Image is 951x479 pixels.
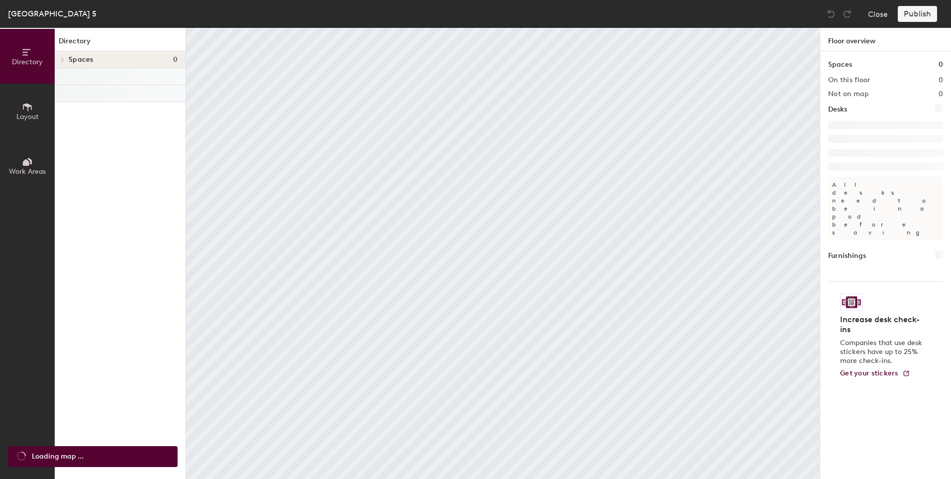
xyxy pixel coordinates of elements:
[32,451,84,462] span: Loading map ...
[840,315,925,335] h4: Increase desk check-ins
[868,6,888,22] button: Close
[8,7,96,20] div: [GEOGRAPHIC_DATA] 5
[828,104,847,115] h1: Desks
[828,250,866,261] h1: Furnishings
[186,28,820,479] canvas: Map
[840,369,910,378] a: Get your stickers
[840,339,925,365] p: Companies that use desk stickers have up to 25% more check-ins.
[826,9,836,19] img: Undo
[828,59,852,70] h1: Spaces
[173,56,178,64] span: 0
[939,59,943,70] h1: 0
[55,36,186,51] h1: Directory
[820,28,951,51] h1: Floor overview
[16,113,39,121] span: Layout
[69,56,94,64] span: Spaces
[840,369,898,377] span: Get your stickers
[842,9,852,19] img: Redo
[12,58,43,66] span: Directory
[828,76,870,84] h2: On this floor
[9,167,46,176] span: Work Areas
[840,294,863,311] img: Sticker logo
[828,177,943,240] p: All desks need to be in a pod before saving
[828,90,868,98] h2: Not on map
[939,90,943,98] h2: 0
[939,76,943,84] h2: 0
